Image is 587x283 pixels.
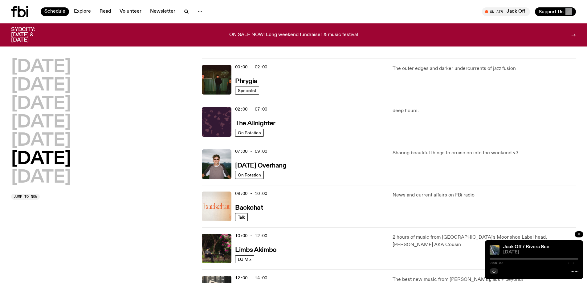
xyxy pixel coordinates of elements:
span: On Rotation [238,130,261,135]
a: Schedule [41,7,69,16]
a: On Rotation [235,171,264,179]
h3: The Allnighter [235,120,275,127]
a: Talk [235,213,248,221]
h3: SYDCITY: [DATE] & [DATE] [11,27,51,43]
a: Jack Off / Rivers See [503,245,549,249]
a: Backchat [235,204,263,211]
button: [DATE] [11,169,71,186]
img: A greeny-grainy film photo of Bela, John and Bindi at night. They are standing in a backyard on g... [202,65,231,95]
span: 10:00 - 12:00 [235,233,267,239]
span: 00:00 - 02:00 [235,64,267,70]
span: Talk [238,215,245,219]
a: DJ Mix [235,255,254,263]
span: 09:00 - 10:00 [235,191,267,196]
button: On AirJack Off [482,7,530,16]
p: 2 hours of music from [GEOGRAPHIC_DATA]'s Moonshoe Label head, [PERSON_NAME] AKA Cousin [393,234,576,249]
a: Newsletter [146,7,179,16]
p: ON SALE NOW! Long weekend fundraiser & music festival [229,32,358,38]
h3: Limbs Akimbo [235,247,277,253]
p: Sharing beautiful things to cruise on into the weekend <3 [393,149,576,157]
a: Volunteer [116,7,145,16]
span: On Rotation [238,172,261,177]
a: Explore [70,7,95,16]
span: 0:00:00 [490,261,503,265]
button: [DATE] [11,95,71,113]
span: [DATE] [503,250,578,255]
button: [DATE] [11,114,71,131]
a: Limbs Akimbo [235,246,277,253]
p: deep hours. [393,107,576,115]
img: Jackson sits at an outdoor table, legs crossed and gazing at a black and brown dog also sitting a... [202,234,231,263]
button: Jump to now [11,194,40,200]
span: 02:00 - 07:00 [235,106,267,112]
span: DJ Mix [238,257,251,261]
button: [DATE] [11,59,71,76]
img: Harrie Hastings stands in front of cloud-covered sky and rolling hills. He's wearing sunglasses a... [202,149,231,179]
span: 12:00 - 14:00 [235,275,267,281]
p: News and current affairs on FBi radio [393,192,576,199]
h3: [DATE] Overhang [235,163,286,169]
span: 07:00 - 09:00 [235,148,267,154]
span: Support Us [539,9,564,14]
button: [DATE] [11,132,71,149]
a: Specialist [235,87,259,95]
button: [DATE] [11,151,71,168]
h3: Phrygia [235,78,257,85]
a: [DATE] Overhang [235,161,286,169]
a: On Rotation [235,129,264,137]
button: [DATE] [11,77,71,94]
a: Phrygia [235,77,257,85]
h3: Backchat [235,205,263,211]
button: Support Us [535,7,576,16]
span: -:--:-- [565,261,578,265]
p: The outer edges and darker undercurrents of jazz fusion [393,65,576,72]
a: The Allnighter [235,119,275,127]
span: Jump to now [14,195,37,198]
span: Specialist [238,88,256,93]
a: Read [96,7,115,16]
